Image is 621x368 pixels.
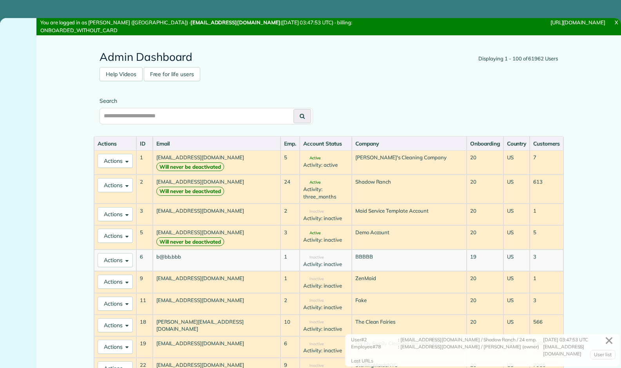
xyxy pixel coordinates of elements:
td: US [503,250,530,271]
button: Actions [98,275,133,289]
td: 1 [136,150,153,175]
div: Last URLs [351,357,373,364]
span: Active [303,180,320,184]
td: 6 [136,250,153,271]
td: 3 [530,293,563,315]
a: ✕ [601,331,617,350]
td: 24 [281,175,300,204]
button: Actions [98,207,133,221]
div: Actions [98,140,133,148]
div: Employee#78 [351,343,398,357]
td: 18 [136,315,153,336]
td: 3 [136,204,153,225]
button: Actions [98,253,133,267]
td: US [503,293,530,315]
div: Activity: inactive [303,236,348,244]
button: Actions [98,340,133,354]
div: Displaying 1 - 100 of 61962 Users [478,55,558,63]
strong: Will never be deactivated [156,162,224,171]
td: 5 [136,225,153,250]
span: Inactive [303,210,324,213]
div: Onboarding [470,140,500,148]
a: User list [590,350,616,359]
td: Fake [352,293,467,315]
td: [EMAIL_ADDRESS][DOMAIN_NAME] [153,150,281,175]
div: Emp. [284,140,296,148]
td: [EMAIL_ADDRESS][DOMAIN_NAME] [153,175,281,204]
div: You are logged in as [PERSON_NAME] ([GEOGRAPHIC_DATA]) · ([DATE] 03:47:53 UTC) · billing: ONBOARD... [36,18,417,35]
div: [EMAIL_ADDRESS][DOMAIN_NAME] [543,343,614,357]
td: Demo Account [352,225,467,250]
td: 10 [281,315,300,336]
td: 5 [281,150,300,175]
td: [PERSON_NAME][EMAIL_ADDRESS][DOMAIN_NAME] [153,315,281,336]
strong: Will never be deactivated [156,187,224,196]
button: Actions [98,297,133,311]
div: Activity: inactive [303,261,348,268]
strong: [EMAIL_ADDRESS][DOMAIN_NAME] [190,19,281,26]
td: 20 [467,293,503,315]
span: Inactive [303,299,324,302]
td: US [503,225,530,250]
div: Activity: inactive [303,325,348,333]
td: 566 [530,315,563,336]
a: Help Videos [100,67,143,81]
label: Search [100,97,313,105]
div: User#2 [351,336,398,343]
td: 3 [281,225,300,250]
div: Activity: inactive [303,215,348,222]
td: 2 [281,204,300,225]
div: Account Status [303,140,348,148]
span: Inactive [303,342,324,346]
td: [EMAIL_ADDRESS][DOMAIN_NAME] [153,225,281,250]
td: b@bb.bbb [153,250,281,271]
td: 9 [136,271,153,293]
td: 1 [281,271,300,293]
button: Actions [98,154,133,168]
span: Inactive [303,277,324,281]
td: 20 [467,204,503,225]
td: 20 [467,225,503,250]
div: Company [355,140,463,148]
td: 613 [530,175,563,204]
td: US [503,315,530,336]
td: BBBBB [352,250,467,271]
div: : [EMAIL_ADDRESS][DOMAIN_NAME] / Shadow Ranch / 24 emp. [398,336,543,343]
td: [EMAIL_ADDRESS][DOMAIN_NAME] [153,293,281,315]
h2: Admin Dashboard [100,51,558,63]
td: [EMAIL_ADDRESS][DOMAIN_NAME] [153,336,281,358]
div: Activity: active [303,161,348,169]
td: 7 [530,150,563,175]
a: X [612,18,621,27]
button: Actions [98,178,133,192]
span: Inactive [303,364,324,368]
td: 20 [467,271,503,293]
td: [EMAIL_ADDRESS][DOMAIN_NAME] [153,271,281,293]
span: Inactive [303,320,324,324]
a: Free for life users [144,67,200,81]
td: 20 [467,150,503,175]
div: Email [156,140,277,148]
td: 3 [530,250,563,271]
div: Activity: inactive [303,304,348,311]
td: 1 [281,250,300,271]
td: 2 [281,293,300,315]
strong: Will never be deactivated [156,237,224,246]
td: 20 [467,175,503,204]
div: ID [140,140,149,148]
td: 20 [467,315,503,336]
div: Activity: three_months [303,186,348,200]
td: 6 [281,336,300,358]
td: Shadow Ranch [352,175,467,204]
button: Actions [98,318,133,332]
td: 1 [530,204,563,225]
td: US [503,175,530,204]
div: Country [507,140,527,148]
td: [EMAIL_ADDRESS][DOMAIN_NAME] [153,204,281,225]
button: Actions [98,229,133,243]
span: Active [303,156,320,160]
div: Customers [533,140,560,148]
td: 2 [136,175,153,204]
td: [PERSON_NAME]'s Cleaning Company [352,150,467,175]
td: 11 [136,293,153,315]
